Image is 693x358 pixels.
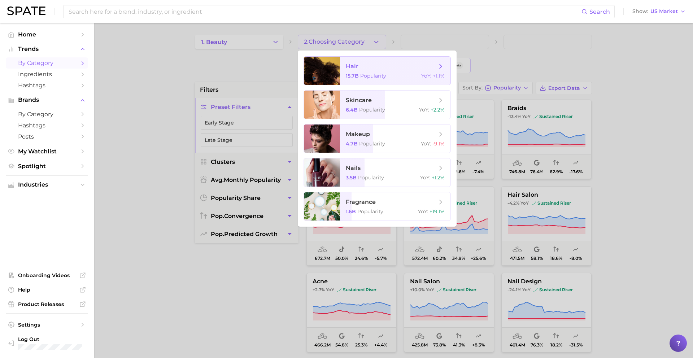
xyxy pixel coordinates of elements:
[632,9,648,13] span: Show
[346,73,359,79] span: 15.7b
[431,106,445,113] span: +2.2%
[433,73,445,79] span: +1.1%
[6,57,88,69] a: by Category
[430,208,445,215] span: +19.1%
[357,208,383,215] span: Popularity
[346,97,372,104] span: skincare
[418,208,428,215] span: YoY :
[6,29,88,40] a: Home
[421,73,431,79] span: YoY :
[358,174,384,181] span: Popularity
[346,63,358,70] span: hair
[6,131,88,142] a: Posts
[359,140,385,147] span: Popularity
[359,106,385,113] span: Popularity
[6,161,88,172] a: Spotlight
[6,270,88,281] a: Onboarding Videos
[18,182,76,188] span: Industries
[7,6,45,15] img: SPATE
[6,44,88,54] button: Trends
[18,111,76,118] span: by Category
[18,82,76,89] span: Hashtags
[18,272,76,279] span: Onboarding Videos
[346,174,357,181] span: 3.5b
[6,146,88,157] a: My Watchlist
[420,174,430,181] span: YoY :
[6,284,88,295] a: Help
[18,60,76,66] span: by Category
[6,95,88,105] button: Brands
[18,133,76,140] span: Posts
[631,7,688,16] button: ShowUS Market
[18,122,76,129] span: Hashtags
[18,287,76,293] span: Help
[360,73,386,79] span: Popularity
[346,106,358,113] span: 6.4b
[18,97,76,103] span: Brands
[419,106,429,113] span: YoY :
[68,5,581,18] input: Search here for a brand, industry, or ingredient
[650,9,678,13] span: US Market
[18,46,76,52] span: Trends
[298,51,457,227] ul: 2.Choosing Category
[18,71,76,78] span: Ingredients
[18,301,76,307] span: Product Releases
[432,140,445,147] span: -9.1%
[18,31,76,38] span: Home
[432,174,445,181] span: +1.2%
[6,319,88,330] a: Settings
[18,148,76,155] span: My Watchlist
[346,131,370,137] span: makeup
[18,322,76,328] span: Settings
[589,8,610,15] span: Search
[6,299,88,310] a: Product Releases
[346,140,358,147] span: 4.7b
[6,179,88,190] button: Industries
[346,208,356,215] span: 1.6b
[6,109,88,120] a: by Category
[6,334,88,352] a: Log out. Currently logged in with e-mail mathilde@spate.nyc.
[18,163,76,170] span: Spotlight
[346,165,361,171] span: nails
[6,69,88,80] a: Ingredients
[18,336,82,342] span: Log Out
[6,80,88,91] a: Hashtags
[6,120,88,131] a: Hashtags
[421,140,431,147] span: YoY :
[346,198,376,205] span: fragrance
